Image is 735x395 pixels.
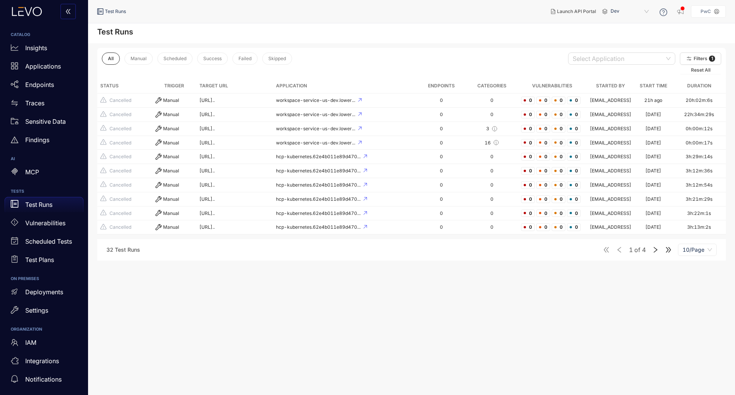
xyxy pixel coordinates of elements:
[545,5,602,18] button: Launch API Portal
[163,56,186,61] span: Scheduled
[5,335,83,354] a: IAM
[232,52,258,65] button: Failed
[673,164,726,178] td: 3h:12m:36s
[25,376,62,383] p: Notifications
[11,136,18,144] span: warning
[276,97,356,103] span: workspace-service-us-dev.lower...
[238,56,252,61] span: Failed
[25,238,72,245] p: Scheduled Tests
[420,225,462,230] div: 0
[131,56,147,61] span: Manual
[521,210,535,217] span: 0
[11,327,77,332] h6: ORGANIZATION
[536,181,550,189] span: 0
[665,246,672,253] span: double-right
[587,178,634,192] td: [EMAIL_ADDRESS]
[420,168,462,174] div: 0
[199,111,215,117] span: [URL]..
[552,181,565,189] span: 0
[552,167,565,175] span: 0
[469,182,515,188] div: 0
[645,112,661,117] div: [DATE]
[645,140,661,146] div: [DATE]
[673,93,726,108] td: 20h:02m:6s
[469,112,515,117] div: 0
[60,4,76,19] button: double-left
[5,284,83,303] a: Deployments
[155,126,193,132] div: Manual
[109,140,131,146] span: Cancelled
[25,118,66,125] p: Sensitive Data
[680,66,721,74] button: Reset All
[420,112,462,117] div: 0
[469,197,515,202] div: 0
[629,246,633,253] span: 1
[644,98,662,103] div: 21h ago
[155,139,193,146] div: Manual
[25,357,59,364] p: Integrations
[645,182,661,188] div: [DATE]
[276,224,362,230] span: hcp-kubernetes.62e4b011e89d470...
[420,197,462,202] div: 0
[680,52,721,65] button: Filters1
[536,97,550,104] span: 0
[25,63,61,70] p: Applications
[420,154,462,159] div: 0
[466,79,518,93] th: Categories
[587,164,634,178] td: [EMAIL_ADDRESS]
[97,79,152,93] th: Status
[155,196,193,202] div: Manual
[155,111,193,118] div: Manual
[157,52,193,65] button: Scheduled
[276,196,362,202] span: hcp-kubernetes.62e4b011e89d470...
[645,126,661,131] div: [DATE]
[521,223,535,231] span: 0
[567,181,581,189] span: 0
[276,210,362,216] span: hcp-kubernetes.62e4b011e89d470...
[11,33,77,37] h6: CATALOG
[587,150,634,164] td: [EMAIL_ADDRESS]
[673,150,726,164] td: 3h:29m:14s
[587,136,634,150] td: [EMAIL_ADDRESS]
[11,339,18,346] span: team
[276,154,362,159] span: hcp-kubernetes.62e4b011e89d470...
[552,97,565,104] span: 0
[199,140,215,146] span: [URL]..
[587,207,634,221] td: [EMAIL_ADDRESS]
[5,165,83,183] a: MCP
[199,182,215,188] span: [URL]..
[567,167,581,175] span: 0
[420,126,462,131] div: 0
[262,52,292,65] button: Skipped
[645,168,661,174] div: [DATE]
[155,168,193,174] div: Manual
[5,372,83,390] a: Notifications
[417,79,465,93] th: Endpoints
[673,136,726,150] td: 0h:00m:17s
[521,153,535,161] span: 0
[521,167,535,175] span: 0
[536,167,550,175] span: 0
[521,97,535,104] span: 0
[587,192,634,207] td: [EMAIL_ADDRESS]
[5,40,83,59] a: Insights
[97,27,133,36] h4: Test Runs
[11,277,77,281] h6: ON PREMISES
[25,307,48,314] p: Settings
[199,168,215,174] span: [URL]..
[25,136,49,143] p: Findings
[420,98,462,103] div: 0
[587,79,634,93] th: Started By
[65,8,71,15] span: double-left
[552,139,565,147] span: 0
[25,100,44,107] p: Traces
[276,140,356,146] span: workspace-service-us-dev.lower...
[673,122,726,136] td: 0h:00m:12s
[521,125,535,133] span: 0
[5,234,83,252] a: Scheduled Tests
[552,210,565,217] span: 0
[25,288,63,295] p: Deployments
[11,99,18,107] span: swap
[536,125,550,133] span: 0
[5,215,83,234] a: Vulnerabilities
